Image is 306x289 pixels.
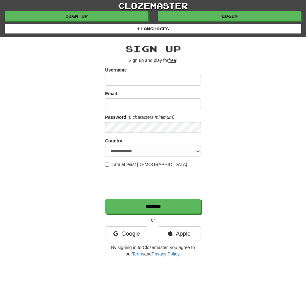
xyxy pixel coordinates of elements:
a: Languages [5,24,301,34]
label: Password [105,114,126,120]
p: By signing in to Clozemaster, you agree to our and . [105,244,201,257]
input: I am at least [DEMOGRAPHIC_DATA] [105,163,109,167]
label: Email [105,90,117,97]
p: or [105,217,201,223]
a: Privacy Policy [152,251,179,256]
a: Google [105,226,148,241]
label: Username [105,67,127,73]
a: Login [158,11,301,21]
em: (6 characters minimum) [127,115,174,120]
iframe: reCAPTCHA [105,171,202,196]
u: free [168,58,176,63]
a: Terms [132,251,144,256]
a: Apple [158,226,201,241]
h2: Sign up [105,43,201,54]
a: Sign up [5,11,148,21]
label: Country [105,138,122,144]
p: Sign up and play for ! [105,57,201,64]
label: I am at least [DEMOGRAPHIC_DATA] [105,161,187,168]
